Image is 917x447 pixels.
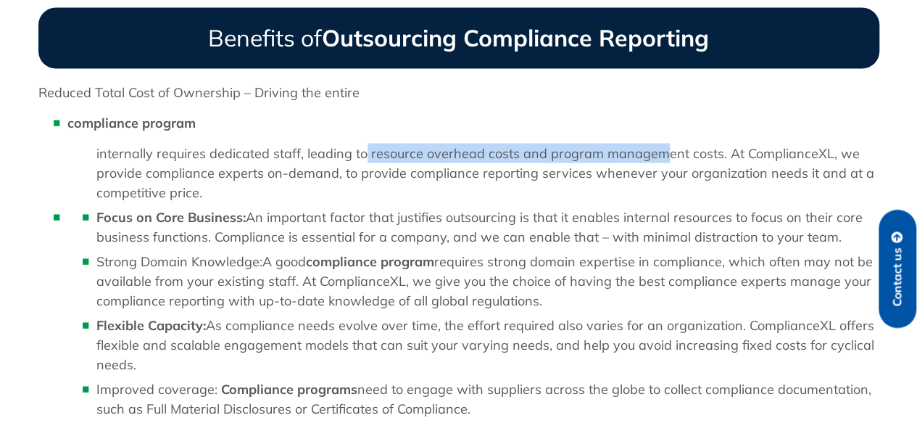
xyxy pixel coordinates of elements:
[306,253,434,269] b: compliance program
[38,83,879,102] p: Reduced Total Cost of Ownership – Driving the entire
[262,253,306,269] span: A good
[38,7,879,68] h3: Benefits of
[322,23,709,52] strong: Outsourcing Compliance Reporting
[891,247,904,306] span: Contact us
[879,210,916,328] a: Contact us
[96,316,206,333] b: Flexible Capacity:
[67,114,196,131] b: compliance program
[96,380,217,397] b: Improved coverage:
[96,380,871,417] span: need to engage with suppliers across the globe to collect compliance documentation, such as Full ...
[221,380,357,397] b: Compliance programs
[96,208,863,245] span: An important factor that justifies outsourcing is that it enables internal resources to focus on ...
[96,316,874,372] span: As compliance needs evolve over time, the effort required also varies for an organization. Compli...
[96,208,246,225] b: Focus on Core Business:
[67,143,879,202] ul: internally requires dedicated staff, leading to resource overhead costs and program management co...
[96,253,873,308] span: requires strong domain expertise in compliance, which often may not be available from your existi...
[96,253,262,269] b: Strong Domain Knowledge:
